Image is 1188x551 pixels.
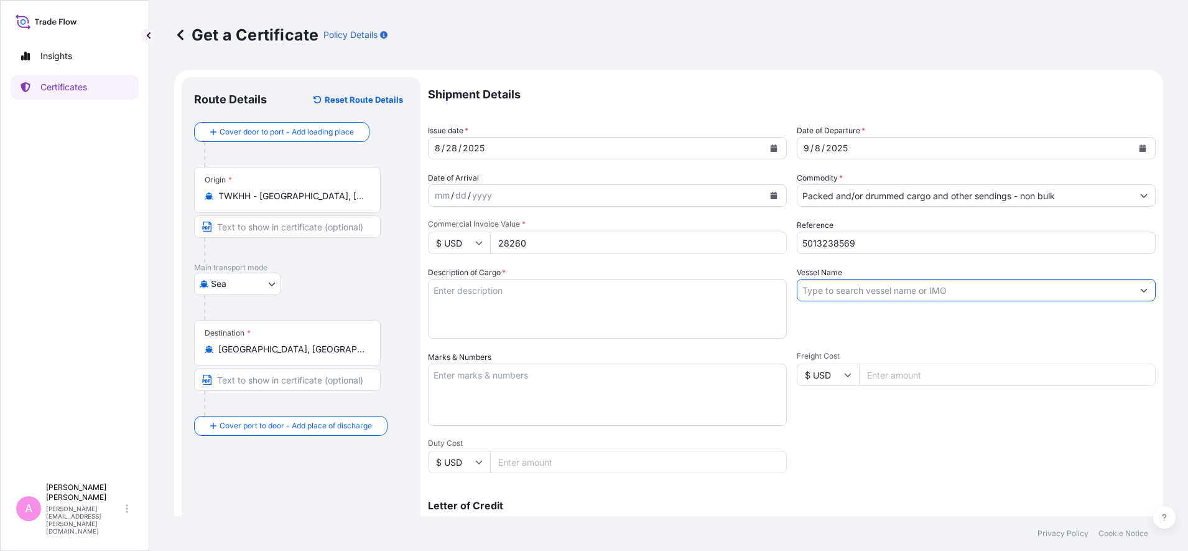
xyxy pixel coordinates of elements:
[1098,529,1148,539] a: Cookie Notice
[218,190,365,202] input: Origin
[194,122,369,142] button: Cover door to port - Add loading place
[802,141,810,156] div: month,
[764,138,784,158] button: Calendar
[859,364,1156,386] input: Enter amount
[764,186,784,205] button: Calendar
[220,420,372,432] span: Cover port to door - Add place of discharge
[825,141,849,156] div: year,
[325,93,403,106] p: Reset Route Details
[797,232,1156,254] input: Enter booking reference
[462,141,486,156] div: year,
[490,451,787,473] input: Enter amount
[11,44,139,68] a: Insights
[810,141,814,156] div: /
[1133,279,1155,301] button: Show suggestions
[46,505,123,535] p: [PERSON_NAME][EMAIL_ADDRESS][PERSON_NAME][DOMAIN_NAME]
[1037,529,1088,539] a: Privacy Policy
[174,25,318,45] p: Get a Certificate
[471,188,493,203] div: year,
[797,219,833,232] label: Reference
[428,125,468,137] span: Issue date
[1133,138,1153,158] button: Calendar
[211,278,226,290] span: Sea
[205,328,251,338] div: Destination
[428,77,1156,112] p: Shipment Details
[428,266,506,279] label: Description of Cargo
[434,141,442,156] div: month,
[194,263,408,273] p: Main transport mode
[220,126,354,138] span: Cover door to port - Add loading place
[194,273,281,295] button: Select transport
[205,175,232,185] div: Origin
[194,92,267,107] p: Route Details
[458,141,462,156] div: /
[797,172,843,184] label: Commodity
[490,232,787,254] input: Enter amount
[445,141,458,156] div: day,
[797,184,1133,207] input: Type to search commodity
[428,438,787,448] span: Duty Cost
[194,369,381,391] input: Text to appear on certificate
[797,266,842,279] label: Vessel Name
[442,141,445,156] div: /
[451,188,454,203] div: /
[797,125,865,137] span: Date of Departure
[40,81,87,93] p: Certificates
[428,172,479,184] span: Date of Arrival
[46,483,123,502] p: [PERSON_NAME] [PERSON_NAME]
[814,141,822,156] div: day,
[822,141,825,156] div: /
[307,90,408,110] button: Reset Route Details
[194,416,387,436] button: Cover port to door - Add place of discharge
[428,219,787,229] span: Commercial Invoice Value
[468,188,471,203] div: /
[434,188,451,203] div: month,
[797,279,1133,301] input: Type to search vessel name or IMO
[218,343,365,356] input: Destination
[40,50,72,62] p: Insights
[1133,184,1155,207] button: Show suggestions
[194,215,381,238] input: Text to appear on certificate
[797,351,1156,361] span: Freight Cost
[428,501,1156,511] p: Letter of Credit
[323,29,378,41] p: Policy Details
[428,351,491,364] label: Marks & Numbers
[454,188,468,203] div: day,
[11,75,139,100] a: Certificates
[25,502,32,515] span: A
